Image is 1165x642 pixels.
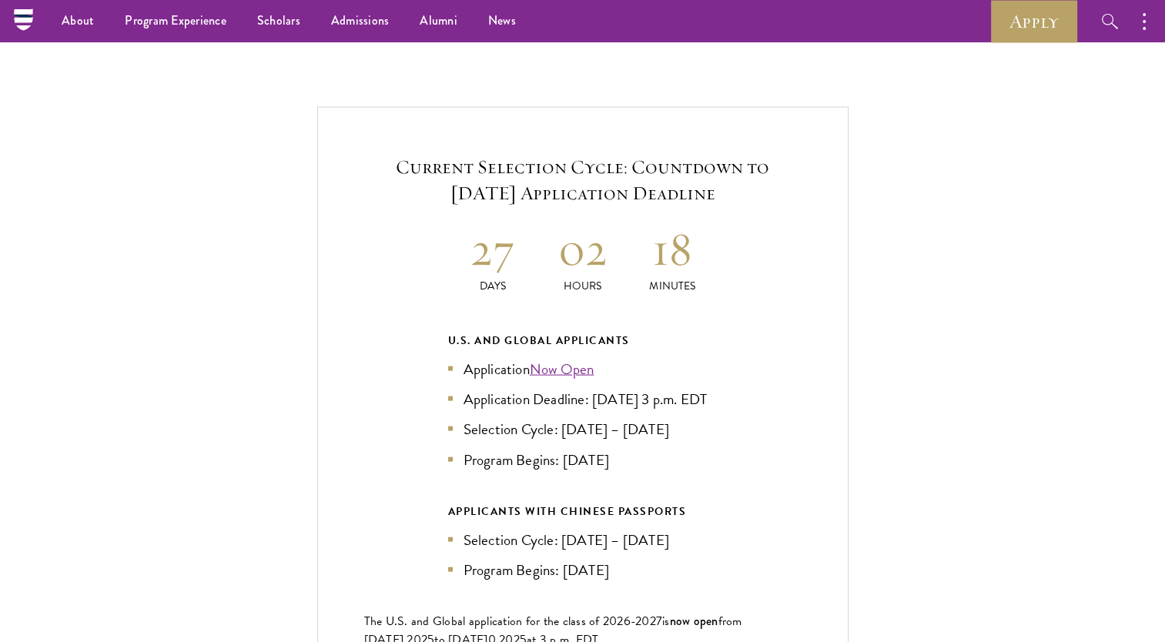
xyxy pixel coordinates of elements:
li: Program Begins: [DATE] [448,559,718,581]
span: 6 [624,612,631,630]
p: Hours [537,278,628,294]
span: The U.S. and Global application for the class of 202 [364,612,624,630]
p: Minutes [628,278,718,294]
span: 7 [656,612,662,630]
h2: 27 [448,220,538,278]
li: Application [448,358,718,380]
h5: Current Selection Cycle: Countdown to [DATE] Application Deadline [364,154,802,206]
li: Selection Cycle: [DATE] – [DATE] [448,418,718,440]
li: Selection Cycle: [DATE] – [DATE] [448,529,718,551]
li: Program Begins: [DATE] [448,449,718,471]
p: Days [448,278,538,294]
h2: 18 [628,220,718,278]
span: -202 [631,612,656,630]
a: Now Open [530,358,594,380]
span: is [662,612,670,630]
div: APPLICANTS WITH CHINESE PASSPORTS [448,502,718,521]
span: now open [670,612,718,630]
div: U.S. and Global Applicants [448,331,718,350]
li: Application Deadline: [DATE] 3 p.m. EDT [448,388,718,410]
h2: 02 [537,220,628,278]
